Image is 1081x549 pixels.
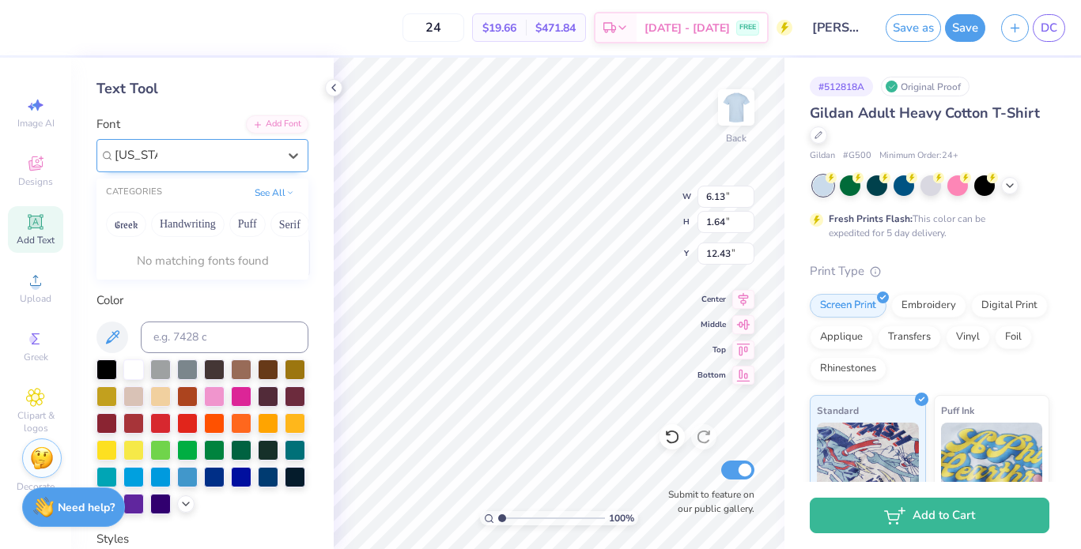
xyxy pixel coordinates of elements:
[810,149,835,163] span: Gildan
[810,103,1040,122] span: Gildan Adult Heavy Cotton T-Shirt
[106,186,162,199] div: CATEGORIES
[96,115,120,133] label: Font
[810,77,873,96] div: # 512818A
[141,322,308,353] input: e.g. 7428 c
[1033,14,1065,42] a: DC
[229,212,266,237] button: Puff
[881,77,969,96] div: Original Proof
[96,78,308,100] div: Text Tool
[945,14,985,42] button: Save
[810,294,886,318] div: Screen Print
[17,117,55,130] span: Image AI
[697,319,726,330] span: Middle
[17,480,55,493] span: Decorate
[720,92,752,123] img: Back
[829,212,1023,240] div: This color can be expedited for 5 day delivery.
[941,402,974,419] span: Puff Ink
[810,325,873,349] div: Applique
[1041,19,1057,37] span: DC
[20,292,51,305] span: Upload
[151,212,225,237] button: Handwriting
[995,325,1032,349] div: Foil
[18,175,53,188] span: Designs
[535,20,576,36] span: $471.84
[96,246,308,276] div: No matching fonts found
[697,294,726,305] span: Center
[878,325,941,349] div: Transfers
[697,370,726,381] span: Bottom
[817,423,919,502] img: Standard
[24,351,48,363] span: Greek
[971,294,1048,318] div: Digital Print
[886,14,941,42] button: Save as
[879,149,958,163] span: Minimum Order: 24 +
[270,212,309,237] button: Serif
[829,212,913,225] strong: Fresh Prints Flash:
[800,12,878,43] input: Untitled Design
[246,115,308,133] div: Add Font
[726,131,746,145] div: Back
[739,22,756,33] span: FREE
[817,402,859,419] span: Standard
[697,344,726,355] span: Top
[106,212,146,237] button: Greek
[644,20,730,36] span: [DATE] - [DATE]
[941,423,1043,502] img: Puff Ink
[810,262,1049,280] div: Print Type
[96,291,308,310] div: Color
[17,234,55,246] span: Add Text
[810,357,886,381] div: Rhinestones
[482,20,516,36] span: $19.66
[58,500,115,515] strong: Need help?
[403,13,464,42] input: – –
[96,530,308,548] div: Styles
[810,498,1049,533] button: Add to Cart
[609,511,634,525] span: 100 %
[8,409,63,434] span: Clipart & logos
[891,294,966,318] div: Embroidery
[946,325,990,349] div: Vinyl
[660,487,754,516] label: Submit to feature on our public gallery.
[843,149,871,163] span: # G500
[250,185,299,201] button: See All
